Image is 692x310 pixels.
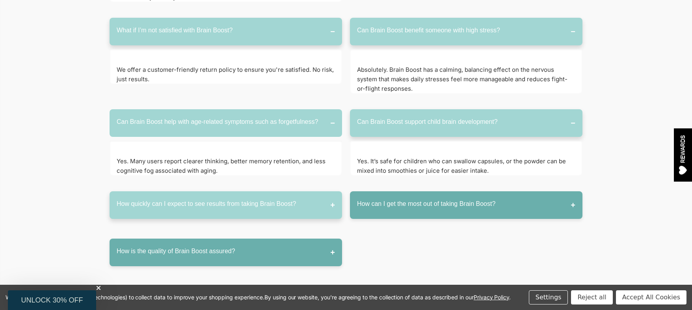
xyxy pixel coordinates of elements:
[350,109,582,137] button: Can Brain Boost support child brain development?
[95,284,102,292] button: Close teaser
[110,239,342,266] button: How is the quality of Brain Boost assured?
[571,290,612,304] button: Reject all
[21,296,83,304] span: UNLOCK 30% OFF
[6,294,511,301] span: We use cookies (and other similar technologies) to collect data to improve your shopping experien...
[529,290,568,304] button: Settings
[117,157,335,176] p: Yes. Many users report clearer thinking, better memory retention, and less cognitive fog associat...
[474,294,509,301] a: Privacy Policy
[110,109,342,137] button: Can Brain Boost help with age-related symptoms such as forgetfulness?
[350,191,582,219] button: How can I get the most out of taking Brain Boost?
[616,290,686,304] button: Accept All Cookies
[110,191,342,219] button: How quickly can I expect to see results from taking Brain Boost?
[110,18,342,45] button: What if I’m not satisfied with Brain Boost?
[357,157,575,176] p: Yes. It’s safe for children who can swallow capsules, or the powder can be mixed into smoothies o...
[350,18,582,45] button: Can Brain Boost benefit someone with high stress?
[117,65,335,84] p: We offer a customer-friendly return policy to ensure you're satisfied. No risk, just results.
[8,290,96,310] div: UNLOCK 30% OFFClose teaser
[357,65,575,93] p: Absolutely. Brain Boost has a calming, balancing effect on the nervous system that makes daily st...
